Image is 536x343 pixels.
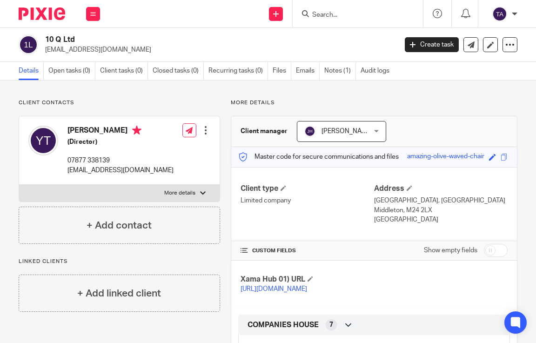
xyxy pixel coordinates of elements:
[324,62,356,80] a: Notes (1)
[492,7,507,21] img: svg%3E
[296,62,320,80] a: Emails
[19,7,65,20] img: Pixie
[19,62,44,80] a: Details
[87,218,152,233] h4: + Add contact
[311,11,395,20] input: Search
[304,126,315,137] img: svg%3E
[77,286,161,301] h4: + Add linked client
[241,127,288,136] h3: Client manager
[241,196,374,205] p: Limited company
[238,152,399,161] p: Master code for secure communications and files
[374,196,508,205] p: [GEOGRAPHIC_DATA], [GEOGRAPHIC_DATA]
[273,62,291,80] a: Files
[248,320,319,330] span: COMPANIES HOUSE
[374,206,508,215] p: Middleton, M24 2LX
[329,320,333,330] span: 7
[19,35,38,54] img: svg%3E
[241,286,307,292] a: [URL][DOMAIN_NAME]
[67,137,174,147] h5: (Director)
[132,126,141,135] i: Primary
[374,215,508,224] p: [GEOGRAPHIC_DATA]
[48,62,95,80] a: Open tasks (0)
[241,184,374,194] h4: Client type
[153,62,204,80] a: Closed tasks (0)
[424,246,477,255] label: Show empty fields
[100,62,148,80] a: Client tasks (0)
[67,156,174,165] p: 07877 338139
[208,62,268,80] a: Recurring tasks (0)
[45,45,391,54] p: [EMAIL_ADDRESS][DOMAIN_NAME]
[374,184,508,194] h4: Address
[241,247,374,255] h4: CUSTOM FIELDS
[19,258,220,265] p: Linked clients
[45,35,322,45] h2: 10 Q Ltd
[28,126,58,155] img: svg%3E
[361,62,394,80] a: Audit logs
[241,275,374,284] h4: Xama Hub 01) URL
[231,99,517,107] p: More details
[67,126,174,137] h4: [PERSON_NAME]
[164,189,195,197] p: More details
[405,37,459,52] a: Create task
[322,128,373,135] span: [PERSON_NAME]
[19,99,220,107] p: Client contacts
[67,166,174,175] p: [EMAIL_ADDRESS][DOMAIN_NAME]
[407,152,484,162] div: amazing-olive-waved-chair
